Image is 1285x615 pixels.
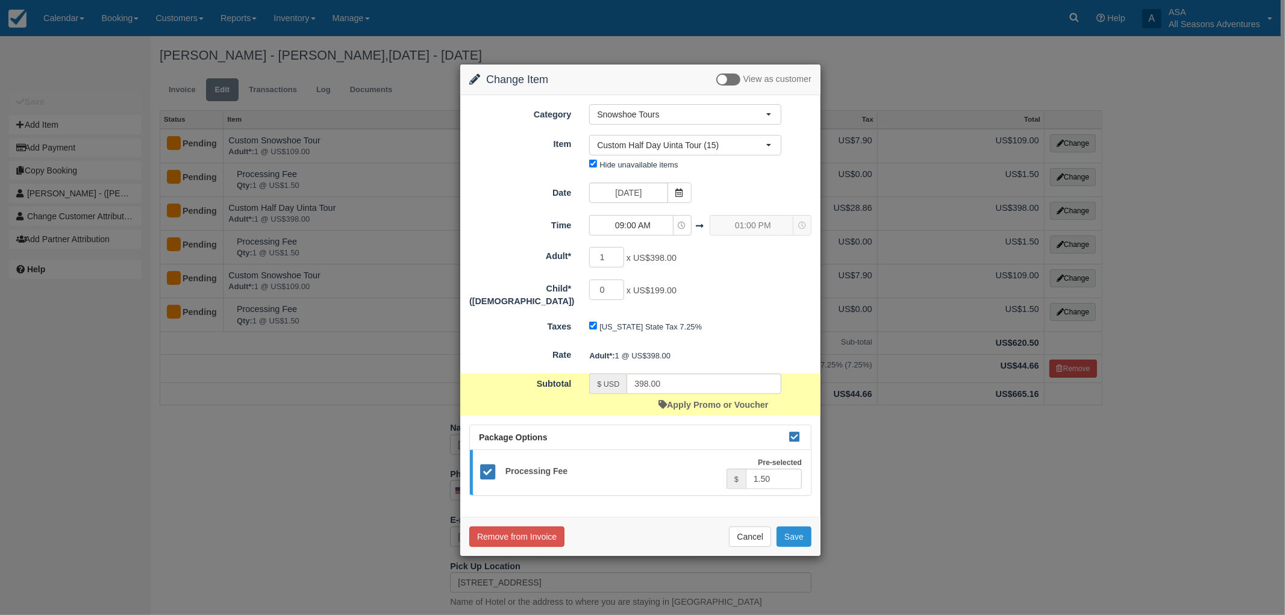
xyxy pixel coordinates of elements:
[599,322,702,331] label: [US_STATE] State Tax 7.25%
[496,467,727,476] h5: Processing Fee
[460,104,580,121] label: Category
[479,432,548,442] span: Package Options
[460,134,580,151] label: Item
[597,380,619,389] small: $ USD
[460,316,580,333] label: Taxes
[777,526,811,547] button: Save
[734,475,739,484] small: $
[597,139,766,151] span: Custom Half Day Uinta Tour (15)
[589,135,781,155] button: Custom Half Day Uinta Tour (15)
[627,286,677,295] span: x US$199.00
[589,104,781,125] button: Snowshoe Tours
[589,351,614,360] strong: Adult*
[589,247,624,267] input: Adult*
[729,526,771,547] button: Cancel
[758,458,802,467] strong: Pre-selected
[658,400,768,410] a: Apply Promo or Voucher
[460,345,580,361] label: Rate
[589,215,691,236] button: 09:00 AM
[599,160,678,169] label: Hide unavailable items
[743,75,811,84] span: View as customer
[460,183,580,199] label: Date
[627,253,677,263] span: x US$398.00
[460,373,580,390] label: Subtotal
[590,219,675,231] span: 09:00 AM
[580,346,821,366] div: 1 @ US$398.00
[597,108,766,120] span: Snowshoe Tours
[589,279,624,300] input: Child*(12 to 4 years old)
[460,278,580,307] label: Child*(12 to 4 years old)
[460,215,580,232] label: Time
[460,246,580,263] label: Adult*
[470,450,811,495] a: Processing Fee Pre-selected $
[486,73,548,86] span: Change Item
[469,526,564,547] button: Remove from Invoice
